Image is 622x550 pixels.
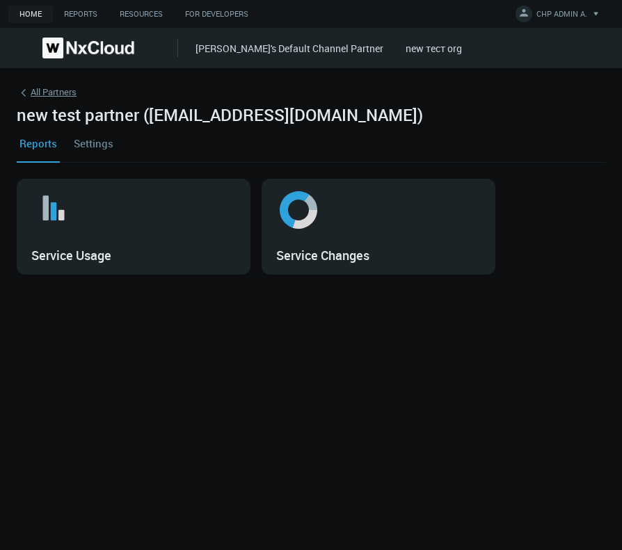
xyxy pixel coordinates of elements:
[17,105,423,125] h2: new test partner ([EMAIL_ADDRESS][DOMAIN_NAME])
[53,6,109,23] a: Reports
[174,6,260,23] a: For Developers
[536,8,587,24] span: CHP ADMIN A.
[276,248,369,264] h3: Service Changes
[8,6,53,23] a: Home
[196,42,383,55] a: [PERSON_NAME]'s Default Channel Partner
[17,124,60,162] a: Reports
[31,248,111,264] h3: Service Usage
[406,42,462,55] a: new тест org
[109,6,174,23] a: Resources
[42,38,134,58] img: Nx Cloud logo
[17,85,605,105] a: All Partners
[71,124,116,162] a: Settings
